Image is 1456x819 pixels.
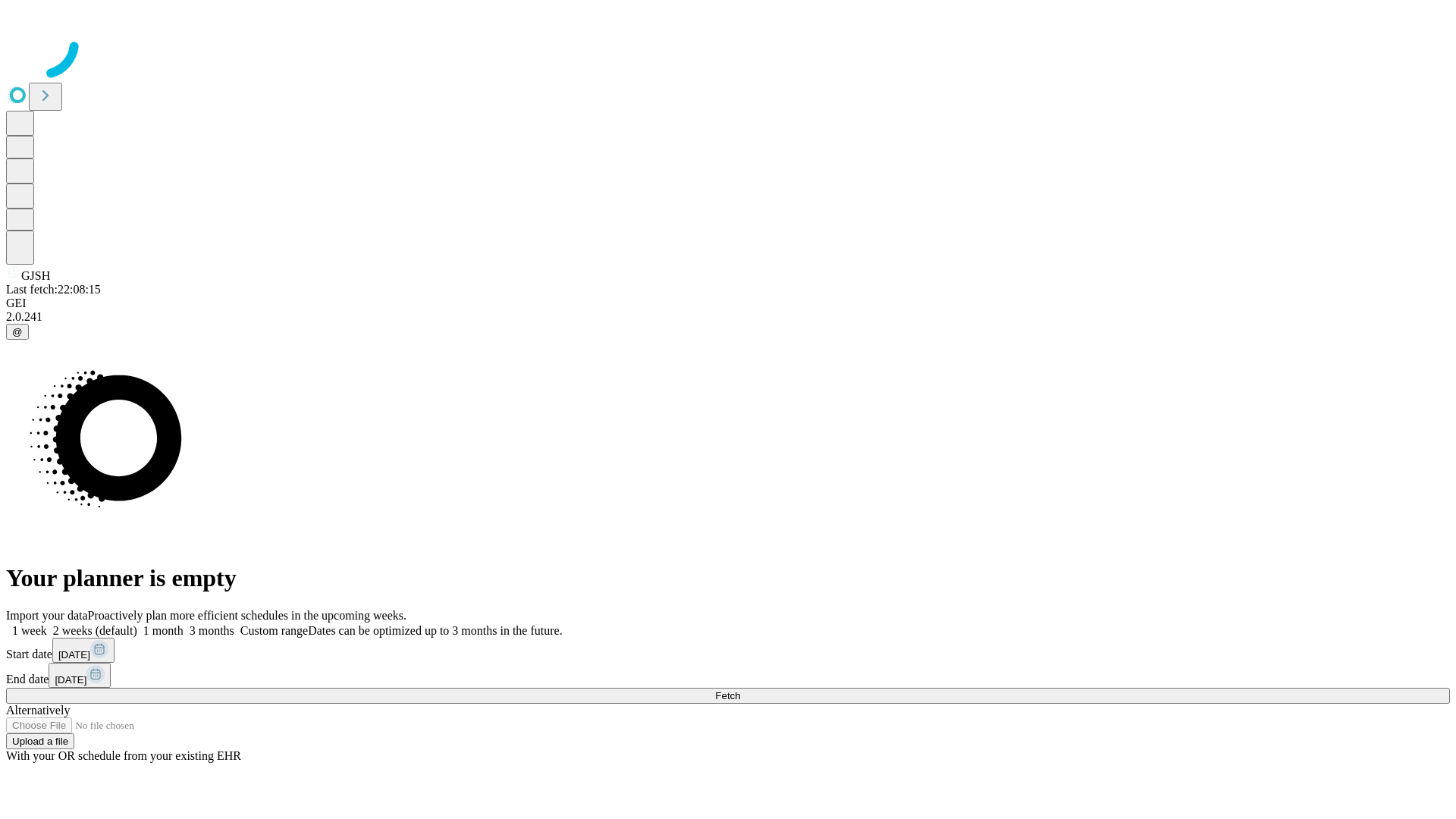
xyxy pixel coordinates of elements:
[6,324,29,340] button: @
[6,297,1450,310] div: GEI
[53,624,137,637] span: 2 weeks (default)
[52,638,115,663] button: [DATE]
[6,609,88,622] span: Import your data
[6,733,74,749] button: Upload a file
[715,690,740,701] span: Fetch
[21,269,50,282] span: GJSH
[240,624,308,637] span: Custom range
[308,624,562,637] span: Dates can be optimized up to 3 months in the future.
[143,624,184,637] span: 1 month
[6,638,1450,663] div: Start date
[6,688,1450,704] button: Fetch
[12,326,23,337] span: @
[88,609,406,622] span: Proactively plan more efficient schedules in the upcoming weeks.
[6,704,70,717] span: Alternatively
[12,624,47,637] span: 1 week
[55,674,86,686] span: [DATE]
[6,283,101,296] span: Last fetch: 22:08:15
[6,749,241,762] span: With your OR schedule from your existing EHR
[6,663,1450,688] div: End date
[6,564,1450,592] h1: Your planner is empty
[190,624,234,637] span: 3 months
[49,663,111,688] button: [DATE]
[58,649,90,661] span: [DATE]
[6,310,1450,324] div: 2.0.241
